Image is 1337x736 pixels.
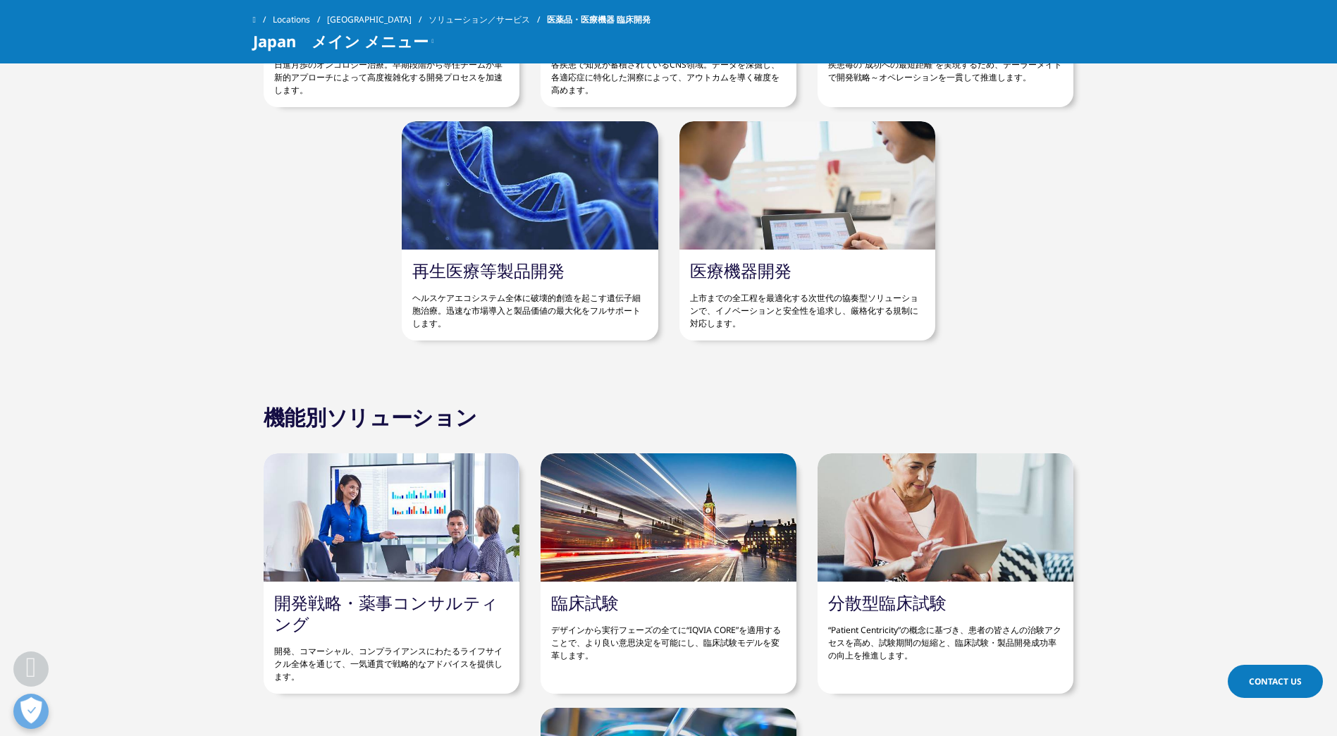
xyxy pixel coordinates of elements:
a: 開発戦略・薬事コンサルティング [274,591,498,635]
p: ヘルスケアエコシステム全体に破壊的創造を起こす遺伝子細胞治療。迅速な市場導入と製品価値の最大化をフルサポートします。 [412,281,647,330]
p: “Patient Centricity”の概念に基づき、患者の皆さんの治験アクセスを高め、試験期間の短縮と、臨床試験・製品開発成功率の向上を推進します。 [828,613,1063,662]
p: 疾患毎の“成功への最短距離”を実現するため、テーラーメイドで開発戦略～オペレーションを一貫して推進します。 [828,48,1063,84]
h2: 機能別ソリューション [264,403,477,431]
a: Locations [273,7,327,32]
span: 医薬品・医療機器 臨床開発 [547,7,651,32]
a: Contact Us [1228,665,1323,698]
a: 分散型臨床試験 [828,591,947,614]
p: 日進月歩のオンコロジー治療。早期段階から専任チームが革新的アプローチによって高度複雑化する開発プロセスを加速します。 [274,48,509,97]
span: Contact Us [1249,675,1302,687]
a: 臨床試験 [551,591,619,614]
a: ソリューション／サービス [429,7,547,32]
p: デザインから実行フェーズの全てに“IQVIA CORE”を適用することで、より良い意思決定を可能にし、臨床試験モデルを変革します。 [551,613,786,662]
span: Japan メイン メニュー [253,32,429,49]
p: 開発、コマーシャル、コンプライアンスにわたるライフサイクル全体を通じて、一気通貫で戦略的なアドバイスを提供します。 [274,634,509,683]
p: 各疾患で知見が蓄積されているCNS領域。データを深掘し、各適応症に特化した洞察によって、アウトカムを導く確度を高めます。 [551,48,786,97]
p: 上市までの全工程を最適化する次世代の協奏型ソリューションで、イノベーションと安全性を追求し、厳格化する規制に対応します。 [690,281,925,330]
a: 医療機器開発 [690,259,791,282]
button: 優先設定センターを開く [13,694,49,729]
a: [GEOGRAPHIC_DATA] [327,7,429,32]
a: 再生医療等製品開発 [412,259,565,282]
